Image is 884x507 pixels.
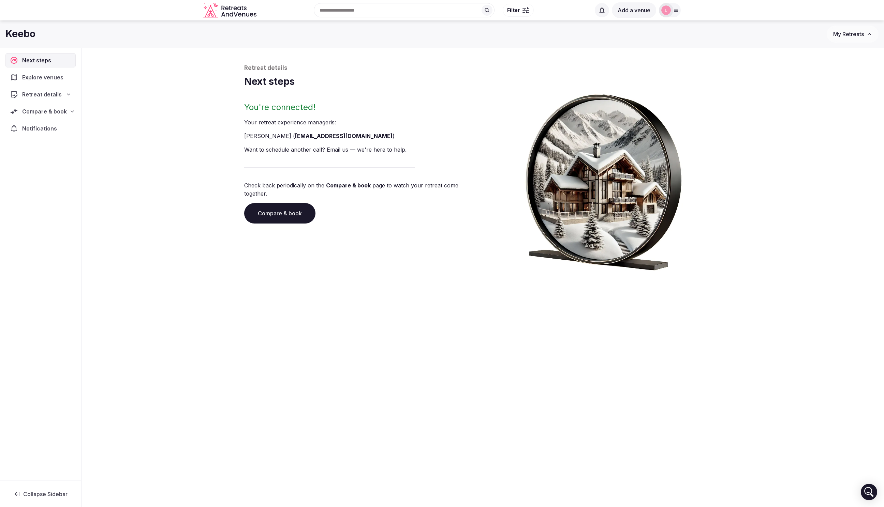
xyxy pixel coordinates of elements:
p: Retreat details [244,64,722,72]
a: Compare & book [244,203,315,224]
span: Notifications [22,124,60,133]
img: Luwam Beyin [661,5,671,15]
span: Explore venues [22,73,66,81]
button: My Retreats [827,26,879,43]
span: Compare & book [22,107,67,116]
span: Collapse Sidebar [23,491,68,497]
a: Notifications [5,121,76,136]
a: Compare & book [326,182,371,189]
button: Filter [503,4,534,17]
p: Your retreat experience manager is : [244,118,480,126]
div: Open Intercom Messenger [861,484,877,500]
svg: Retreats and Venues company logo [203,3,258,18]
button: Collapse Sidebar [5,487,76,502]
p: Want to schedule another call? Email us — we're here to help. [244,145,480,154]
p: Check back periodically on the page to watch your retreat come together. [244,181,480,198]
h2: You're connected! [244,102,480,113]
span: Next steps [22,56,54,64]
span: Filter [507,7,520,14]
span: Retreat details [22,90,62,98]
a: [EMAIL_ADDRESS][DOMAIN_NAME] [295,133,393,139]
button: Add a venue [612,2,656,18]
img: Winter chalet retreat in picture frame [513,88,694,271]
a: Next steps [5,53,76,67]
a: Visit the homepage [203,3,258,18]
a: Explore venues [5,70,76,84]
h1: Next steps [244,75,722,88]
span: My Retreats [833,31,864,37]
h1: Keebo [5,27,35,41]
li: [PERSON_NAME] ( ) [244,132,480,140]
a: Add a venue [612,7,656,14]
